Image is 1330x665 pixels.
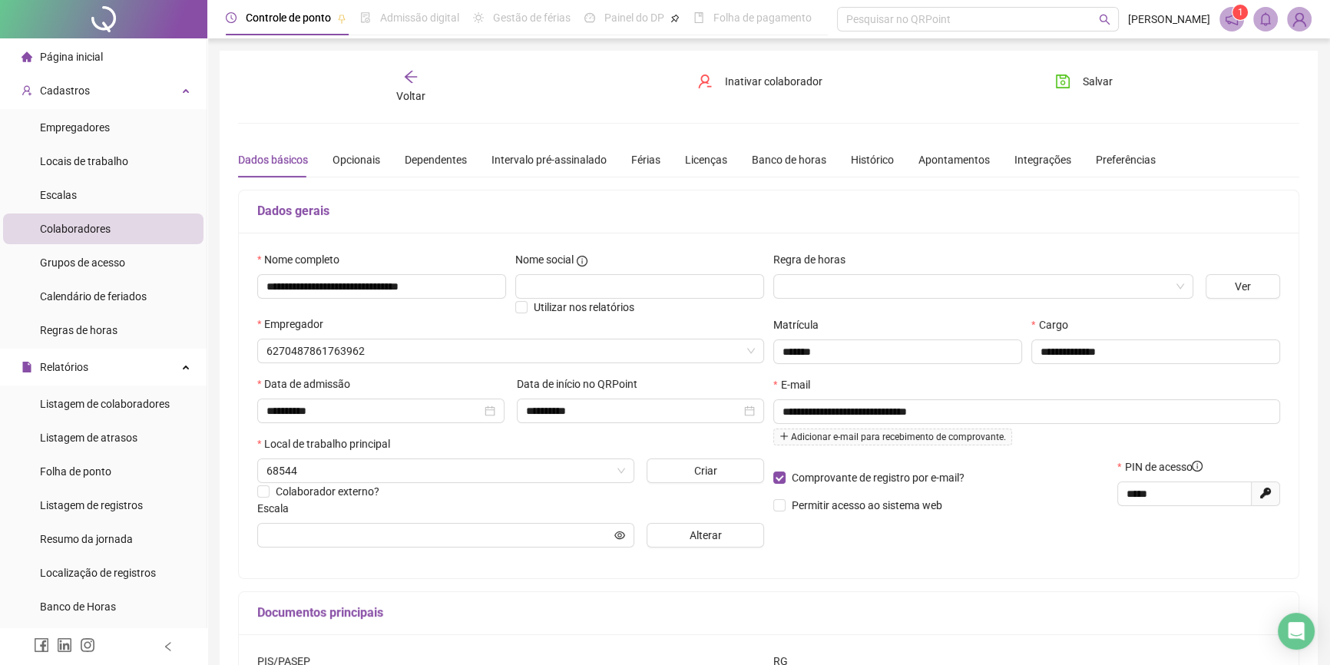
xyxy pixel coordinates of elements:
[773,376,819,393] label: E-mail
[517,376,647,392] label: Data de início no QRPoint
[1044,69,1124,94] button: Salvar
[686,69,834,94] button: Inativar colaborador
[1031,316,1077,333] label: Cargo
[226,12,237,23] span: clock-circle
[1124,458,1203,475] span: PIN de acesso
[34,637,49,653] span: facebook
[405,151,467,168] div: Dependentes
[647,458,764,483] button: Criar
[257,604,1280,622] h5: Documentos principais
[22,362,32,372] span: file
[1083,73,1113,90] span: Salvar
[80,637,95,653] span: instagram
[22,51,32,62] span: home
[40,121,110,134] span: Empregadores
[1014,151,1071,168] div: Integrações
[40,290,147,303] span: Calendário de feriados
[694,462,717,479] span: Criar
[1232,5,1248,20] sup: 1
[792,471,964,484] span: Comprovante de registro por e-mail?
[257,202,1280,220] h5: Dados gerais
[257,251,349,268] label: Nome completo
[40,465,111,478] span: Folha de ponto
[670,14,680,23] span: pushpin
[1259,12,1272,26] span: bell
[403,69,419,84] span: arrow-left
[257,376,360,392] label: Data de admissão
[380,12,459,24] span: Admissão digital
[1238,7,1243,18] span: 1
[40,600,116,613] span: Banco de Horas
[491,151,607,168] div: Intervalo pré-assinalado
[647,523,764,548] button: Alterar
[257,500,299,517] label: Escala
[713,12,812,24] span: Folha de pagamento
[332,151,380,168] div: Opcionais
[851,151,894,168] div: Histórico
[604,12,664,24] span: Painel do DP
[1288,8,1311,31] img: 59486
[40,499,143,511] span: Listagem de registros
[246,12,331,24] span: Controle de ponto
[577,256,587,266] span: info-circle
[257,316,333,332] label: Empregador
[1225,12,1239,26] span: notification
[40,256,125,269] span: Grupos de acesso
[22,85,32,96] span: user-add
[276,485,379,498] span: Colaborador externo?
[1278,613,1315,650] div: Open Intercom Messenger
[1099,14,1110,25] span: search
[725,73,822,90] span: Inativar colaborador
[40,223,111,235] span: Colaboradores
[40,361,88,373] span: Relatórios
[685,151,727,168] div: Licenças
[752,151,826,168] div: Banco de horas
[631,151,660,168] div: Férias
[515,251,574,268] span: Nome social
[40,155,128,167] span: Locais de trabalho
[792,499,942,511] span: Permitir acesso ao sistema web
[1096,151,1156,168] div: Preferências
[40,398,170,410] span: Listagem de colaboradores
[1128,11,1210,28] span: [PERSON_NAME]
[690,527,722,544] span: Alterar
[693,12,704,23] span: book
[57,637,72,653] span: linkedin
[773,316,829,333] label: Matrícula
[257,435,400,452] label: Local de trabalho principal
[40,567,156,579] span: Localização de registros
[40,51,103,63] span: Página inicial
[473,12,484,23] span: sun
[266,339,755,362] span: 6270487861763962
[1192,461,1203,471] span: info-circle
[40,432,137,444] span: Listagem de atrasos
[40,533,133,545] span: Resumo da jornada
[697,74,713,89] span: user-delete
[779,432,789,441] span: plus
[614,530,625,541] span: eye
[534,301,634,313] span: Utilizar nos relatórios
[40,324,117,336] span: Regras de horas
[918,151,990,168] div: Apontamentos
[1206,274,1280,299] button: Ver
[360,12,371,23] span: file-done
[163,641,174,652] span: left
[396,90,425,102] span: Voltar
[773,428,1012,445] span: Adicionar e-mail para recebimento de comprovante.
[1055,74,1070,89] span: save
[238,151,308,168] div: Dados básicos
[773,251,855,268] label: Regra de horas
[337,14,346,23] span: pushpin
[40,84,90,97] span: Cadastros
[266,459,625,482] span: 68544
[1235,278,1251,295] span: Ver
[493,12,571,24] span: Gestão de férias
[584,12,595,23] span: dashboard
[40,189,77,201] span: Escalas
